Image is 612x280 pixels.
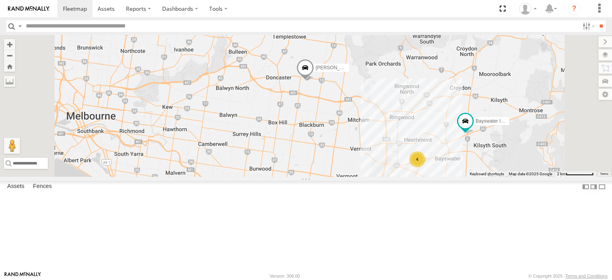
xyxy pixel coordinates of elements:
[557,172,566,176] span: 2 km
[4,39,15,50] button: Zoom in
[565,274,608,278] a: Terms and Conditions
[568,2,581,15] i: ?
[4,50,15,61] button: Zoom out
[598,89,612,100] label: Map Settings
[316,65,355,70] span: [PERSON_NAME]
[528,274,608,278] div: © Copyright 2025 -
[470,171,504,177] button: Keyboard shortcuts
[476,118,522,124] span: Bayswater Isuzu FRR
[555,171,596,177] button: Map Scale: 2 km per 66 pixels
[3,181,28,192] label: Assets
[590,181,598,192] label: Dock Summary Table to the Right
[579,20,596,32] label: Search Filter Options
[600,172,608,175] a: Terms (opens in new tab)
[582,181,590,192] label: Dock Summary Table to the Left
[8,6,49,12] img: rand-logo.svg
[598,181,606,192] label: Hide Summary Table
[4,272,41,280] a: Visit our Website
[509,172,552,176] span: Map data ©2025 Google
[17,20,23,32] label: Search Query
[270,274,300,278] div: Version: 306.00
[29,181,56,192] label: Fences
[4,76,15,87] label: Measure
[409,151,425,167] div: 4
[4,138,20,154] button: Drag Pegman onto the map to open Street View
[4,61,15,72] button: Zoom Home
[516,3,539,15] div: Shaun Desmond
